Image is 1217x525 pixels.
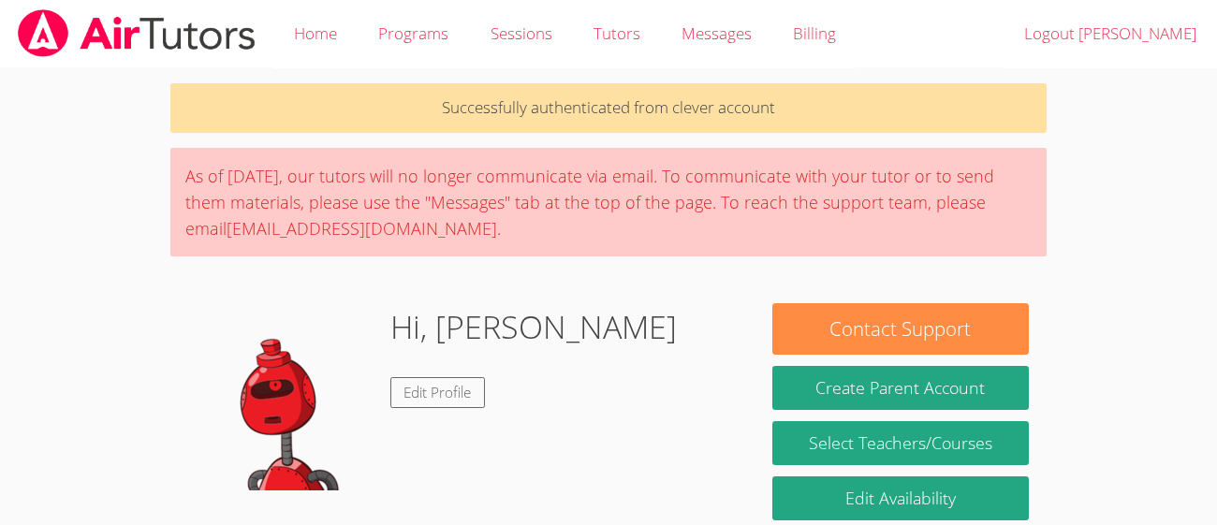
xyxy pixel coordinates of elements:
h1: Hi, [PERSON_NAME] [390,303,677,351]
img: default.png [188,303,375,490]
button: Create Parent Account [772,366,1030,410]
a: Select Teachers/Courses [772,421,1030,465]
span: Messages [682,22,752,44]
img: airtutors_banner-c4298cdbf04f3fff15de1276eac7730deb9818008684d7c2e4769d2f7ddbe033.png [16,9,257,57]
button: Contact Support [772,303,1030,355]
a: Edit Profile [390,377,486,408]
div: As of [DATE], our tutors will no longer communicate via email. To communicate with your tutor or ... [170,148,1047,256]
a: Edit Availability [772,476,1030,520]
p: Successfully authenticated from clever account [170,83,1047,133]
